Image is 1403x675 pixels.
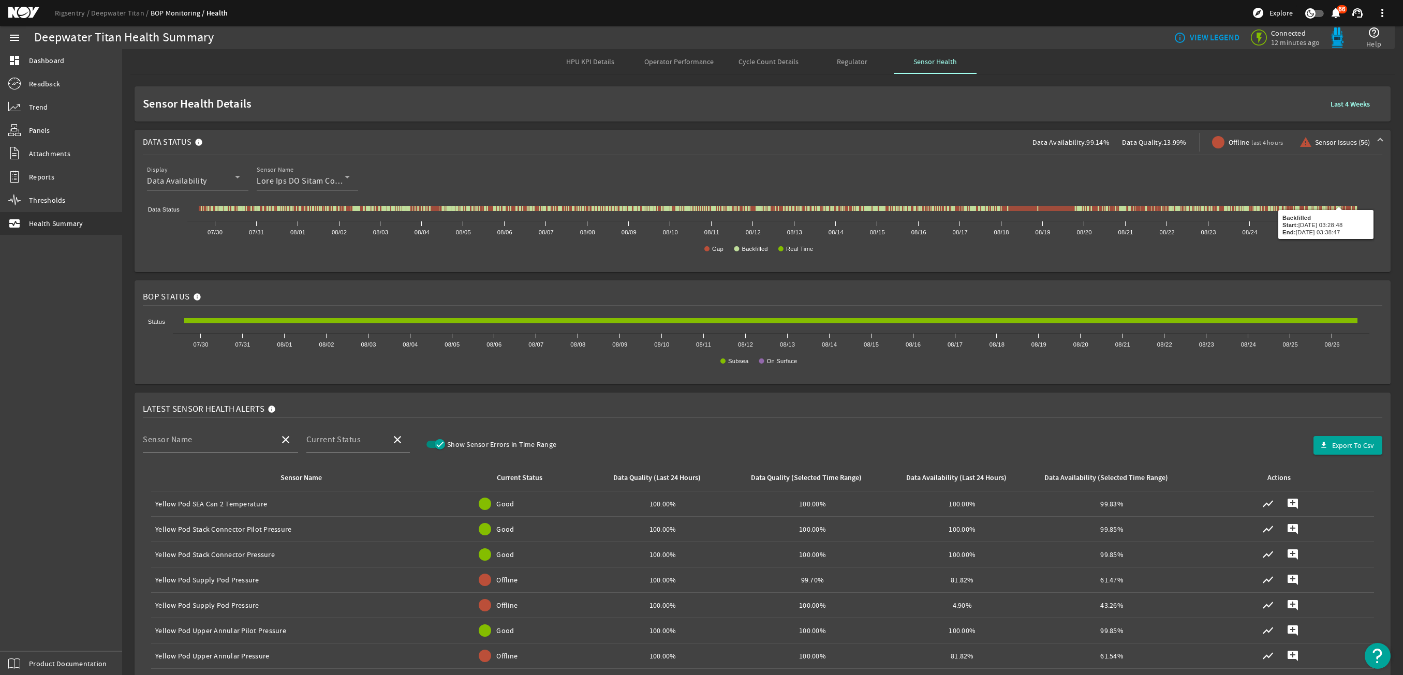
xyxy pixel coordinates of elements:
[1160,229,1175,235] text: 08/22
[155,625,459,636] div: Yellow Pod Upper Annular Pilot Pressure
[1163,138,1187,147] span: 13.99%
[1073,341,1088,348] text: 08/20
[1262,574,1274,586] mat-icon: show_chart
[143,404,264,414] span: Latest Sensor Health Alerts
[1287,574,1299,586] mat-icon: add_comment
[1295,133,1374,152] button: Sensor Issues (56)
[1262,523,1274,535] mat-icon: show_chart
[1287,650,1299,662] mat-icon: add_comment
[911,229,926,235] text: 08/16
[822,341,837,348] text: 08/14
[1287,523,1299,535] mat-icon: add_comment
[592,575,733,585] div: 100.00%
[1248,5,1297,21] button: Explore
[280,472,322,484] div: Sensor Name
[1032,138,1087,147] span: Data Availability:
[1315,137,1370,147] span: Sensor Issues (56)
[913,58,957,65] span: Sensor Health
[870,229,885,235] text: 08/15
[767,358,798,364] text: On Surface
[742,246,767,252] text: Backfilled
[696,341,711,348] text: 08/11
[249,229,264,235] text: 07/31
[612,341,627,348] text: 08/09
[373,229,388,235] text: 08/03
[1287,498,1299,510] mat-icon: add_comment
[663,229,678,235] text: 08/10
[1077,229,1092,235] text: 08/20
[1031,341,1046,348] text: 08/19
[1190,33,1239,43] b: VIEW LEGEND
[613,472,701,484] div: Data Quality (Last 24 Hours)
[155,575,459,585] div: Yellow Pod Supply Pod Pressure
[257,166,294,174] mat-label: Sensor Name
[290,229,305,235] text: 08/01
[592,625,733,636] div: 100.00%
[742,524,883,534] div: 100.00%
[704,229,719,235] text: 08/11
[1366,39,1381,49] span: Help
[29,658,107,669] span: Product Documentation
[746,229,761,235] text: 08/12
[1242,229,1257,235] text: 08/24
[194,341,209,348] text: 07/30
[1157,341,1172,348] text: 08/22
[742,575,883,585] div: 99.70%
[1041,524,1183,534] div: 99.85%
[742,499,883,509] div: 100.00%
[1330,8,1341,19] button: 66
[29,55,64,66] span: Dashboard
[892,472,1029,484] div: Data Availability (Last 24 Hours)
[751,472,862,484] div: Data Quality (Selected Time Range)
[1262,548,1274,561] mat-icon: show_chart
[1283,341,1298,348] text: 08/25
[712,246,723,252] text: Gap
[906,341,921,348] text: 08/16
[644,58,714,65] span: Operator Performance
[1365,643,1391,669] button: Open Resource Center
[580,229,595,235] text: 08/08
[415,229,430,235] text: 08/04
[539,229,554,235] text: 08/07
[1118,229,1133,235] text: 08/21
[592,472,729,484] div: Data Quality (Last 24 Hours)
[1262,599,1274,611] mat-icon: show_chart
[1331,99,1370,109] b: Last 4 Weeks
[445,341,460,348] text: 08/05
[892,625,1033,636] div: 100.00%
[91,8,151,18] a: Deepwater Titan
[1327,27,1348,48] img: Bluepod.svg
[155,651,459,661] div: Yellow Pod Upper Annular Pressure
[208,229,223,235] text: 07/30
[592,524,733,534] div: 100.00%
[1271,28,1320,38] span: Connected
[277,341,292,348] text: 08/01
[1041,600,1183,610] div: 43.26%
[8,217,21,230] mat-icon: monitor_heart
[1351,7,1364,19] mat-icon: support_agent
[1041,625,1183,636] div: 99.85%
[528,341,543,348] text: 08/07
[728,358,749,364] text: Subsea
[1251,139,1283,147] span: last 4 hours
[892,575,1033,585] div: 81.82%
[742,651,883,661] div: 100.00%
[496,651,518,661] span: Offline
[948,341,963,348] text: 08/17
[892,651,1033,661] div: 81.82%
[1269,8,1293,18] span: Explore
[592,651,733,661] div: 100.00%
[361,341,376,348] text: 08/03
[143,130,207,155] mat-panel-title: Data Status
[496,625,514,636] span: Good
[742,625,883,636] div: 100.00%
[1262,650,1274,662] mat-icon: show_chart
[497,229,512,235] text: 08/06
[622,229,637,235] text: 08/09
[1299,136,1308,148] mat-icon: warning
[1287,624,1299,637] mat-icon: add_comment
[1287,548,1299,561] mat-icon: add_comment
[496,575,518,585] span: Offline
[654,341,669,348] text: 08/10
[279,433,292,446] mat-icon: close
